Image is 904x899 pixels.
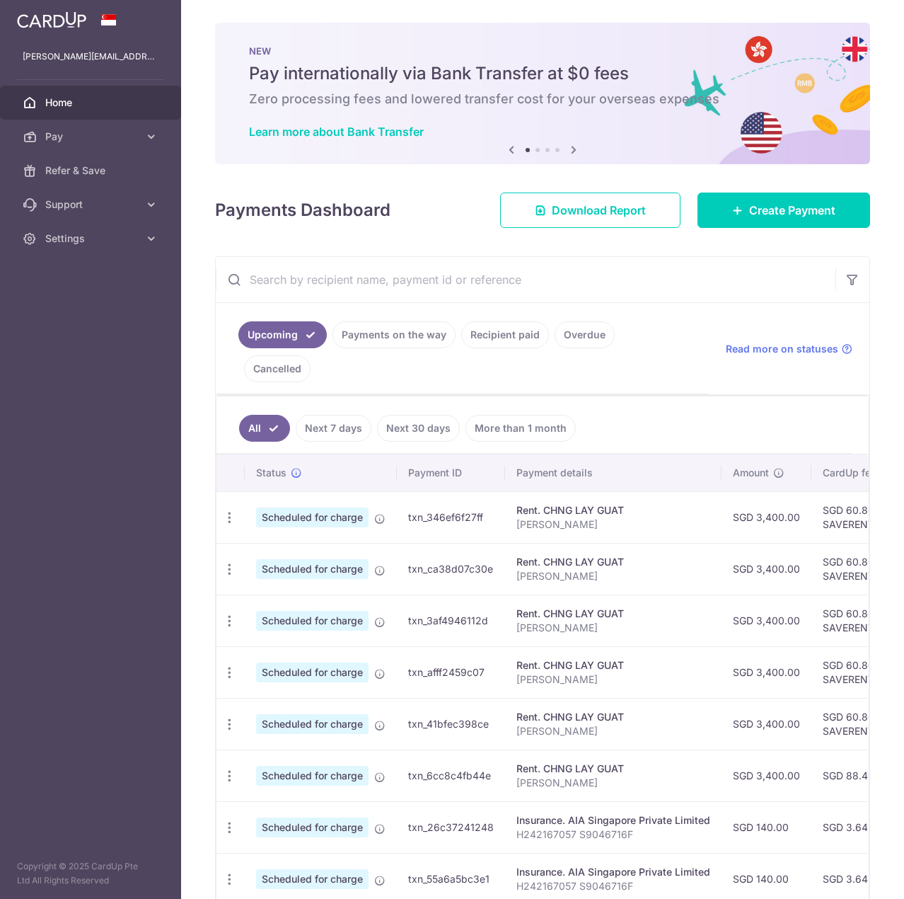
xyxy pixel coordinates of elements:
[256,466,286,480] span: Status
[45,231,139,246] span: Settings
[722,595,811,646] td: SGD 3,400.00
[811,491,903,543] td: SGD 60.86 SAVERENT179
[256,818,369,837] span: Scheduled for charge
[516,813,710,828] div: Insurance. AIA Singapore Private Limited
[397,646,505,698] td: txn_afff2459c07
[215,197,390,223] h4: Payments Dashboard
[811,801,903,853] td: SGD 3.64
[726,342,838,356] span: Read more on statuses
[377,415,460,442] a: Next 30 days
[249,45,836,57] p: NEW
[516,828,710,842] p: H242167057 S9046716F
[811,646,903,698] td: SGD 60.86 SAVERENT179
[461,321,549,348] a: Recipient paid
[45,197,139,212] span: Support
[811,698,903,750] td: SGD 60.86 SAVERENT179
[397,750,505,801] td: txn_6cc8c4fb44e
[23,50,158,64] p: [PERSON_NAME][EMAIL_ADDRESS][DOMAIN_NAME]
[465,415,576,442] a: More than 1 month
[215,23,870,164] img: Bank transfer banner
[397,801,505,853] td: txn_26c37241248
[296,415,371,442] a: Next 7 days
[397,491,505,543] td: txn_346ef6f27ff
[516,621,710,635] p: [PERSON_NAME]
[516,569,710,583] p: [PERSON_NAME]
[811,750,903,801] td: SGD 88.40
[697,193,870,228] a: Create Payment
[733,466,769,480] span: Amount
[238,321,327,348] a: Upcoming
[726,342,852,356] a: Read more on statuses
[397,698,505,750] td: txn_41bfec398ce
[256,714,369,734] span: Scheduled for charge
[249,91,836,108] h6: Zero processing fees and lowered transfer cost for your overseas expenses
[555,321,615,348] a: Overdue
[256,869,369,889] span: Scheduled for charge
[516,776,710,790] p: [PERSON_NAME]
[216,257,835,302] input: Search by recipient name, payment id or reference
[397,595,505,646] td: txn_3af4946112d
[516,710,710,724] div: Rent. CHNG LAY GUAT
[249,125,424,139] a: Learn more about Bank Transfer
[397,454,505,491] th: Payment ID
[516,724,710,738] p: [PERSON_NAME]
[249,62,836,85] h5: Pay internationally via Bank Transfer at $0 fees
[722,801,811,853] td: SGD 140.00
[516,555,710,569] div: Rent. CHNG LAY GUAT
[552,202,646,219] span: Download Report
[45,164,139,178] span: Refer & Save
[17,11,86,28] img: CardUp
[722,698,811,750] td: SGD 3,400.00
[516,762,710,776] div: Rent. CHNG LAY GUAT
[45,96,139,110] span: Home
[45,130,139,144] span: Pay
[516,865,710,879] div: Insurance. AIA Singapore Private Limited
[500,193,680,228] a: Download Report
[397,543,505,595] td: txn_ca38d07c30e
[516,503,710,517] div: Rent. CHNG LAY GUAT
[516,672,710,687] p: [PERSON_NAME]
[516,879,710,893] p: H242167057 S9046716F
[811,543,903,595] td: SGD 60.86 SAVERENT179
[516,607,710,621] div: Rent. CHNG LAY GUAT
[811,595,903,646] td: SGD 60.86 SAVERENT179
[256,508,369,527] span: Scheduled for charge
[332,321,456,348] a: Payments on the way
[516,658,710,672] div: Rent. CHNG LAY GUAT
[239,415,290,442] a: All
[722,750,811,801] td: SGD 3,400.00
[256,611,369,631] span: Scheduled for charge
[516,517,710,532] p: [PERSON_NAME]
[505,454,722,491] th: Payment details
[256,663,369,682] span: Scheduled for charge
[722,646,811,698] td: SGD 3,400.00
[244,355,311,382] a: Cancelled
[256,559,369,579] span: Scheduled for charge
[749,202,835,219] span: Create Payment
[256,766,369,786] span: Scheduled for charge
[722,543,811,595] td: SGD 3,400.00
[823,466,876,480] span: CardUp fee
[722,491,811,543] td: SGD 3,400.00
